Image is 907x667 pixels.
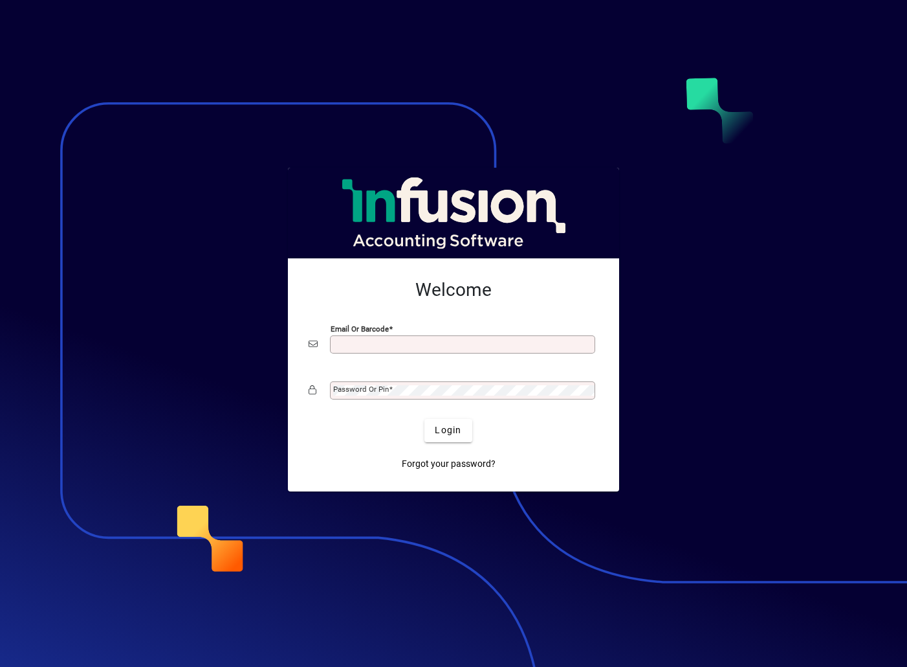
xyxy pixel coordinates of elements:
[424,419,472,442] button: Login
[397,453,501,476] a: Forgot your password?
[402,457,496,471] span: Forgot your password?
[309,279,598,301] h2: Welcome
[435,424,461,437] span: Login
[333,385,389,394] mat-label: Password or Pin
[331,324,389,333] mat-label: Email or Barcode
